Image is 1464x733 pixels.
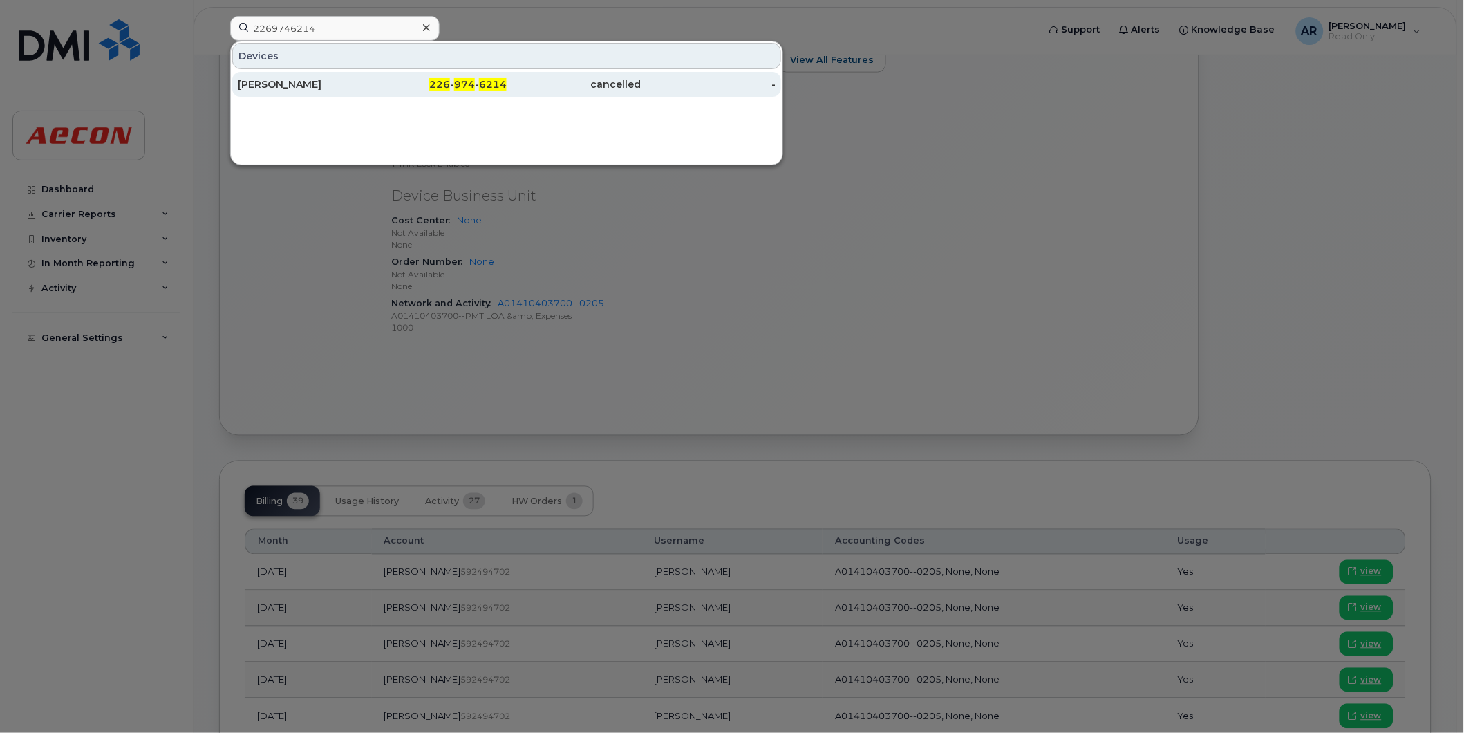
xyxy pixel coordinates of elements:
[232,43,781,69] div: Devices
[454,78,475,91] span: 974
[238,77,373,91] div: [PERSON_NAME]
[479,78,507,91] span: 6214
[373,77,507,91] div: - -
[507,77,641,91] div: cancelled
[230,16,440,41] input: Find something...
[232,72,781,97] a: [PERSON_NAME]226-974-6214cancelled-
[641,77,776,91] div: -
[429,78,450,91] span: 226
